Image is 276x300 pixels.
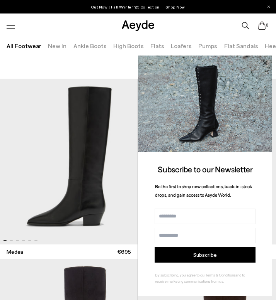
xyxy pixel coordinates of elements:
[150,42,164,49] a: Flats
[138,56,272,152] img: 2a6287a1333c9a56320fd6e7b3c4a9a9.jpg
[158,164,253,174] span: Subscribe to our Newsletter
[113,42,144,49] a: High Boots
[171,42,192,49] a: Loafers
[48,42,66,49] a: New In
[7,248,23,256] span: Medea
[117,248,131,256] span: €695
[73,42,107,49] a: Ankle Boots
[155,273,205,277] span: By subscribing, you agree to our
[224,42,258,49] a: Flat Sandals
[155,247,256,263] button: Subscribe
[155,184,252,198] span: Be the first to shop new collections, back-in-stock drops, and gain access to Aeyde World.
[7,42,41,49] a: All Footwear
[205,273,235,277] a: Terms & Conditions
[198,42,217,49] a: Pumps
